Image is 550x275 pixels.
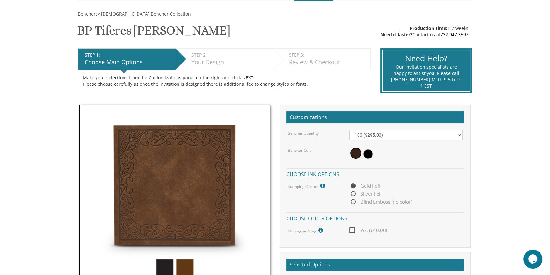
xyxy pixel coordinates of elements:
[191,52,270,58] div: STEP 2:
[78,11,98,17] span: Benchers
[288,226,325,235] label: Monogram/Logo
[286,259,464,271] h2: Selected Options
[101,11,191,17] span: [DEMOGRAPHIC_DATA] Bencher Collection
[288,182,326,190] label: Stamping Options
[349,182,380,190] span: Gold Foil
[410,25,447,31] span: Production Time:
[77,11,98,17] a: Benchers
[288,148,313,153] label: Bencher Color
[286,212,464,223] h4: Choose other options
[380,31,412,37] span: Need it faster?
[440,31,468,37] a: 732.947.3597
[286,168,464,179] h4: Choose ink options
[289,58,367,66] div: Review & Checkout
[85,58,172,66] div: Choose Main Options
[85,52,172,58] div: STEP 1:
[349,190,382,198] span: Silver Foil
[349,226,387,234] span: Yes ($40.00)
[77,23,230,42] h1: BP Tiferes [PERSON_NAME]
[391,53,461,64] div: Need Help?
[391,64,461,89] div: Our invitation specialists are happy to assist you! Please call [PHONE_NUMBER] M-Th 9-5 Fr 9-1 EST
[98,11,191,17] span: >
[191,58,270,66] div: Your Design
[288,131,319,136] label: Bencher Quantity
[289,52,367,58] div: STEP 3:
[380,25,468,38] div: 1-2 weeks Contact us at
[349,198,412,206] span: Blind Emboss (no color)
[523,250,544,269] iframe: chat widget
[83,75,366,87] div: Make your selections from the Customizations panel on the right and click NEXT Please choose care...
[286,111,464,124] h2: Customizations
[100,11,191,17] a: [DEMOGRAPHIC_DATA] Bencher Collection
